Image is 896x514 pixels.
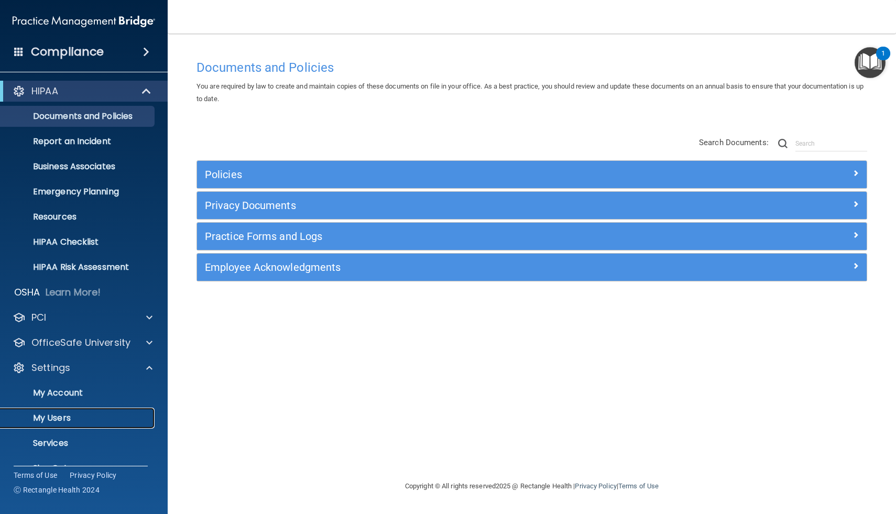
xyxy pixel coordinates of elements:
[205,197,859,214] a: Privacy Documents
[31,362,70,374] p: Settings
[13,85,152,97] a: HIPAA
[7,237,150,247] p: HIPAA Checklist
[196,82,864,103] span: You are required by law to create and maintain copies of these documents on file in your office. ...
[7,111,150,122] p: Documents and Policies
[618,482,659,490] a: Terms of Use
[13,11,155,32] img: PMB logo
[341,469,723,503] div: Copyright © All rights reserved 2025 @ Rectangle Health | |
[7,187,150,197] p: Emergency Planning
[855,47,886,78] button: Open Resource Center, 1 new notification
[715,440,883,482] iframe: Drift Widget Chat Controller
[205,231,692,242] h5: Practice Forms and Logs
[7,438,150,449] p: Services
[205,261,692,273] h5: Employee Acknowledgments
[196,61,867,74] h4: Documents and Policies
[70,470,117,480] a: Privacy Policy
[205,228,859,245] a: Practice Forms and Logs
[7,262,150,272] p: HIPAA Risk Assessment
[46,286,101,299] p: Learn More!
[205,259,859,276] a: Employee Acknowledgments
[14,470,57,480] a: Terms of Use
[14,485,100,495] span: Ⓒ Rectangle Health 2024
[7,136,150,147] p: Report an Incident
[7,413,150,423] p: My Users
[699,138,769,147] span: Search Documents:
[7,463,150,474] p: Sign Out
[31,45,104,59] h4: Compliance
[7,161,150,172] p: Business Associates
[205,166,859,183] a: Policies
[7,388,150,398] p: My Account
[778,139,788,148] img: ic-search.3b580494.png
[575,482,616,490] a: Privacy Policy
[13,362,152,374] a: Settings
[13,311,152,324] a: PCI
[31,311,46,324] p: PCI
[205,169,692,180] h5: Policies
[795,136,867,151] input: Search
[31,85,58,97] p: HIPAA
[14,286,40,299] p: OSHA
[881,53,885,67] div: 1
[31,336,130,349] p: OfficeSafe University
[13,336,152,349] a: OfficeSafe University
[205,200,692,211] h5: Privacy Documents
[7,212,150,222] p: Resources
